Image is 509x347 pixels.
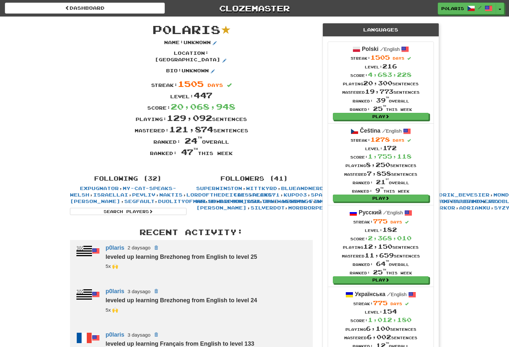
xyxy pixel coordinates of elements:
[70,175,187,182] h4: Following (32)
[128,289,151,294] small: 3 days ago
[65,101,318,112] div: Score:
[380,46,384,52] span: /
[158,198,205,204] a: DuolityOfMan
[65,146,318,158] div: Ranked: this week
[316,198,355,204] a: AmenAngelo
[333,276,429,283] a: Play
[208,82,223,88] span: days
[169,124,213,134] span: 121,874
[387,291,391,297] span: /
[407,139,411,142] span: Streak includes today.
[405,302,409,306] span: Streak includes today.
[380,47,400,52] small: English
[164,39,219,47] p: Name : Unknown
[407,57,411,60] span: Streak includes today.
[390,220,402,224] span: days
[383,269,386,271] sup: th
[380,187,383,189] sup: th
[393,56,404,60] span: days
[342,70,420,79] div: Score:
[436,198,482,204] a: DampPaper190
[459,205,490,210] a: Adrianxu
[376,178,389,185] span: 21
[373,299,388,306] span: 775
[342,79,420,87] div: Playing sentences
[355,291,385,297] strong: Українська
[342,62,420,70] div: Level:
[382,128,386,134] span: /
[178,79,204,89] span: 1505
[368,153,412,160] span: 1,755,118
[344,333,417,341] div: Mastered sentences
[344,144,417,152] div: Level:
[344,299,417,307] div: Streak:
[363,243,392,250] span: 12,150
[383,210,403,215] small: English
[368,71,412,78] span: 4,683,228
[70,185,176,197] a: my-cat-speaks-Welsh
[344,186,417,195] div: Ranked: this week
[342,259,420,268] div: Ranked: overall
[370,54,390,61] span: 1505
[65,135,318,146] div: Ranked: overall
[344,324,417,333] div: Playing sentences
[367,333,391,341] span: 6,002
[382,308,397,315] span: 154
[106,331,124,338] a: p0laris
[390,302,402,306] span: days
[193,147,198,150] sup: th
[342,225,420,234] div: Level:
[441,6,464,11] span: p0laris
[344,316,417,324] div: Score:
[246,185,277,191] a: Wittkyrd
[342,242,420,251] div: Playing sentences
[65,124,318,135] div: Mastered: sentences
[342,87,420,96] div: Mastered sentences
[196,205,247,210] a: [PERSON_NAME]
[80,185,119,191] a: Expugnator
[365,252,394,259] span: 11,659
[438,3,496,14] a: p0laris /
[342,268,420,276] div: Ranked: this week
[478,5,481,10] span: /
[106,341,254,347] strong: leveled up learning Français from English to level 133
[167,113,212,123] span: 129,092
[70,228,313,236] h3: Recent Activity:
[198,136,202,139] sup: th
[344,135,417,144] div: Streak:
[194,90,212,100] span: 447
[277,198,312,204] a: WaggaWagg
[333,195,429,202] a: Play
[196,185,343,204] a: my-cat-speaks-Welsh
[106,288,124,294] a: p0laris
[5,3,165,14] a: Dashboard
[128,245,151,250] small: 2 days ago
[171,102,235,111] span: 20,068,948
[191,172,318,211] div: , , , , , , , , , , , , , , , , , , , , , , , , , , , , , , , , , , , , , , , ,
[65,78,318,90] div: Streak:
[375,187,383,194] span: 9
[153,22,221,36] span: p0laris
[373,105,386,112] span: 25
[366,161,390,168] span: 8,250
[386,178,389,180] sup: st
[342,96,420,104] div: Ranked: overall
[383,105,386,107] sup: th
[166,67,217,75] p: Bio : Unknown
[251,205,285,210] a: SilverDot
[386,96,389,99] sup: th
[344,169,417,178] div: Mastered sentences
[344,161,417,169] div: Playing sentences
[344,307,417,316] div: Level:
[393,138,404,142] span: days
[342,53,420,62] div: Streak:
[344,178,417,186] div: Ranked: overall
[124,198,154,204] a: segfault
[185,136,202,145] span: 24
[368,234,412,242] span: 2,368,010
[427,192,490,197] a: Hendrik_Bevesier
[368,316,412,323] span: 1,012,180
[220,198,273,204] a: bifcon_85ultra
[365,88,393,95] span: 19,773
[196,175,313,182] h4: Followers (41)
